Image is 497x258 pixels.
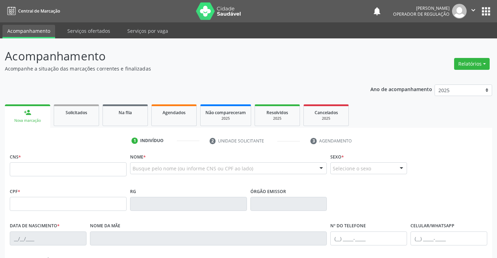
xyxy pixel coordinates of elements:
span: Não compareceram [205,110,246,116]
a: Serviços ofertados [62,25,115,37]
div: 2025 [205,116,246,121]
img: img [452,4,467,19]
div: 2025 [260,116,295,121]
button: notifications [372,6,382,16]
input: __/__/____ [10,231,86,245]
i:  [469,6,477,14]
p: Acompanhamento [5,47,346,65]
button:  [467,4,480,19]
button: Relatórios [454,58,490,70]
span: Agendados [163,110,186,116]
div: [PERSON_NAME] [393,5,450,11]
div: Indivíduo [140,138,164,144]
p: Acompanhe a situação das marcações correntes e finalizadas [5,65,346,72]
div: 1 [131,138,138,144]
span: Cancelados [315,110,338,116]
div: 2025 [309,116,344,121]
span: Resolvidos [266,110,288,116]
input: (__) _____-_____ [411,231,487,245]
div: Nova marcação [10,118,45,123]
label: Celular/WhatsApp [411,221,454,231]
label: Sexo [330,152,344,162]
label: CNS [10,152,21,162]
label: Nome [130,152,146,162]
div: person_add [24,109,31,116]
a: Serviços por vaga [122,25,173,37]
label: Data de nascimento [10,221,60,231]
label: Nome da mãe [90,221,120,231]
p: Ano de acompanhamento [370,84,432,93]
span: Busque pelo nome (ou informe CNS ou CPF ao lado) [133,165,253,172]
span: Solicitados [66,110,87,116]
button: apps [480,5,492,17]
label: Órgão emissor [250,186,286,197]
span: Operador de regulação [393,11,450,17]
input: (__) _____-_____ [330,231,407,245]
span: Na fila [119,110,132,116]
span: Central de Marcação [18,8,60,14]
span: Selecione o sexo [333,165,371,172]
label: Nº do Telefone [330,221,366,231]
a: Acompanhamento [2,25,55,38]
label: CPF [10,186,20,197]
label: RG [130,186,136,197]
a: Central de Marcação [5,5,60,17]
